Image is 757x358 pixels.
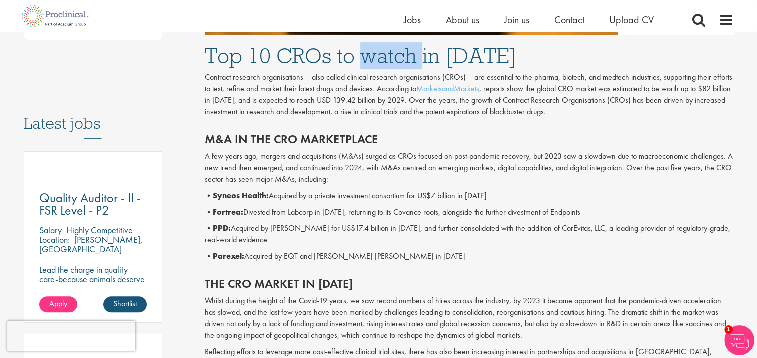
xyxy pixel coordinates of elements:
[39,234,70,245] span: Location:
[205,251,734,262] p: • Acquired by EQT and [PERSON_NAME] [PERSON_NAME] in [DATE]
[205,45,734,67] h1: Top 10 CROs to watch in [DATE]
[205,295,734,341] p: Whilst during the height of the Covid-19 years, we saw record numbers of hires across the industr...
[39,234,143,255] p: [PERSON_NAME], [GEOGRAPHIC_DATA]
[213,223,231,233] b: PPD:
[404,13,421,26] a: Jobs
[7,321,135,351] iframe: reCAPTCHA
[205,72,734,117] p: Contract research organisations – also called clinical research organisations (CROs) – are essent...
[446,13,479,26] a: About us
[213,190,269,201] b: Syneos Health:
[609,13,654,26] a: Upload CV
[213,251,244,261] b: Parexel:
[49,298,67,309] span: Apply
[39,192,147,217] a: Quality Auditor - II - FSR Level - P2
[39,265,147,293] p: Lead the charge in quality care-because animals deserve the best.
[205,223,734,246] p: • Acquired by [PERSON_NAME] for US$17.4 billion in [DATE], and further consolidated with the addi...
[554,13,584,26] a: Contact
[724,325,754,355] img: Chatbot
[39,296,77,312] a: Apply
[416,83,479,94] a: MarketsandMarkets
[66,224,133,236] p: Highly Competitive
[724,325,733,334] span: 1
[504,13,529,26] a: Join us
[205,207,734,218] p: • Divested from Labcorp in [DATE], returning to its Covance roots, alongside the further divestme...
[205,151,734,185] p: A few years ago, mergers and acquisitions (M&As) surged as CROs focused on post-pandemic recovery...
[205,190,734,202] p: • Acquired by a private investment consortium for US$7 billion in [DATE]
[205,133,734,146] h2: M&A in the CRO marketplace
[39,224,62,236] span: Salary
[213,207,243,217] b: Fortrea:
[39,189,141,219] span: Quality Auditor - II - FSR Level - P2
[205,277,734,290] h2: The CRO market in [DATE]
[103,296,147,312] a: Shortlist
[24,90,163,139] h3: Latest jobs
